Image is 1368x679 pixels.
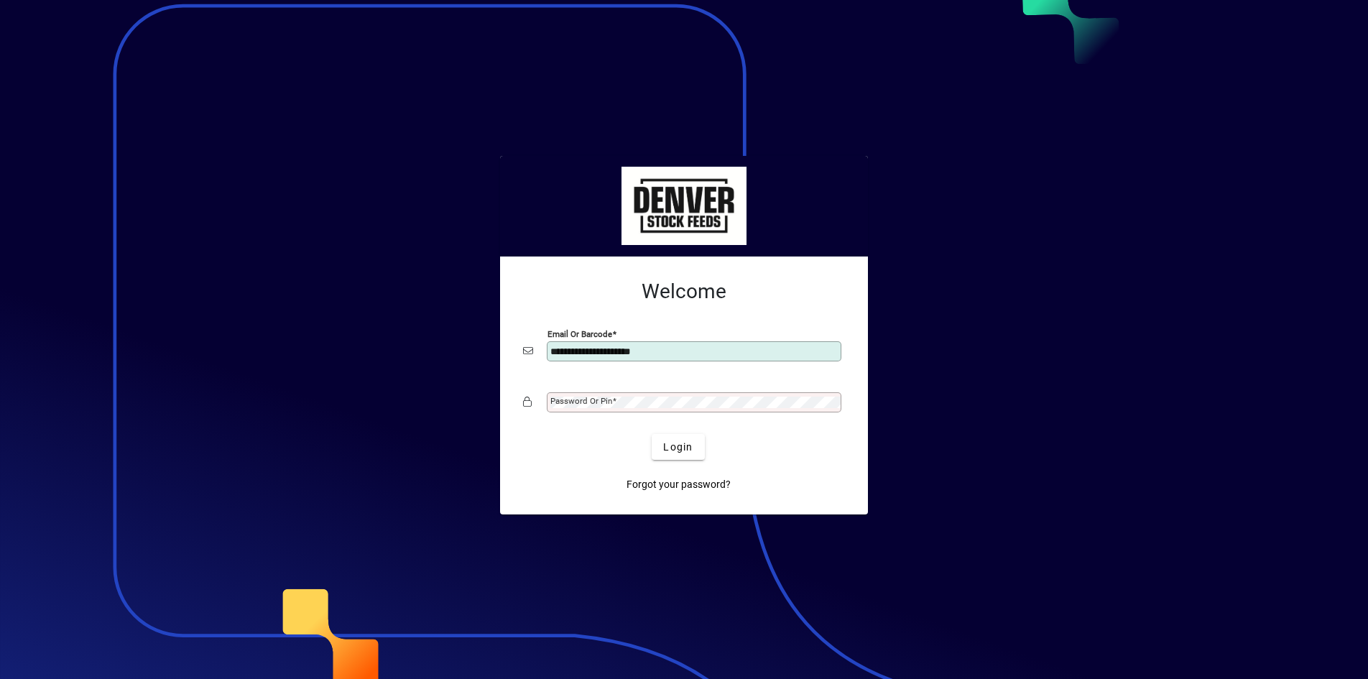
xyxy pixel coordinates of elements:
span: Forgot your password? [627,477,731,492]
button: Login [652,434,704,460]
mat-label: Password or Pin [550,396,612,406]
span: Login [663,440,693,455]
mat-label: Email or Barcode [547,329,612,339]
h2: Welcome [523,280,845,304]
a: Forgot your password? [621,471,736,497]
